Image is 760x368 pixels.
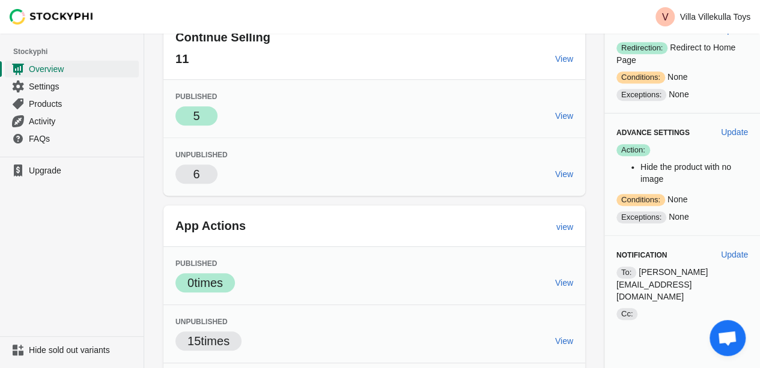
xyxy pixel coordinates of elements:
[5,60,139,77] a: Overview
[555,169,573,179] span: View
[5,130,139,147] a: FAQs
[175,259,217,268] span: Published
[29,133,136,145] span: FAQs
[616,193,748,206] p: None
[5,77,139,95] a: Settings
[716,121,753,143] button: Update
[651,5,755,29] button: Avatar with initials VVilla Villekulla Toys
[716,244,753,265] button: Update
[193,167,199,181] span: 6
[175,52,189,65] span: 11
[5,112,139,130] a: Activity
[175,318,228,326] span: Unpublished
[655,7,675,26] span: Avatar with initials V
[616,128,711,137] h3: Advance Settings
[29,115,136,127] span: Activity
[550,105,578,127] a: View
[550,330,578,352] a: View
[29,164,136,176] span: Upgrade
[616,41,748,66] p: Redirect to Home Page
[13,46,144,58] span: Stockyphi
[29,80,136,92] span: Settings
[616,88,748,101] p: None
[550,272,578,294] a: View
[193,109,199,122] span: 5
[187,276,223,289] span: 0 times
[556,222,573,232] span: view
[550,163,578,185] a: View
[555,278,573,288] span: View
[616,267,636,279] span: To:
[29,98,136,110] span: Products
[616,71,665,83] span: Conditions:
[616,144,650,156] span: Action:
[29,344,136,356] span: Hide sold out variants
[552,216,578,238] a: view
[616,211,666,223] span: Exceptions:
[616,194,665,206] span: Conditions:
[640,161,748,185] li: Hide the product with no image
[29,63,136,75] span: Overview
[187,334,230,348] span: 15 times
[555,111,573,121] span: View
[721,250,748,259] span: Update
[679,12,750,22] p: Villa Villekulla Toys
[616,266,748,303] p: [PERSON_NAME][EMAIL_ADDRESS][DOMAIN_NAME]
[175,151,228,159] span: Unpublished
[5,162,139,179] a: Upgrade
[175,219,246,232] span: App Actions
[555,54,573,64] span: View
[175,92,217,101] span: Published
[721,127,748,137] span: Update
[616,250,711,260] h3: Notification
[616,308,638,320] span: Cc:
[710,320,746,356] div: Open chat
[616,71,748,83] p: None
[175,31,270,44] span: Continue Selling
[616,42,667,54] span: Redirection:
[5,95,139,112] a: Products
[10,9,94,25] img: Stockyphi
[555,336,573,346] span: View
[616,89,666,101] span: Exceptions:
[5,342,139,358] a: Hide sold out variants
[616,211,748,223] p: None
[662,12,669,22] text: V
[550,48,578,70] a: View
